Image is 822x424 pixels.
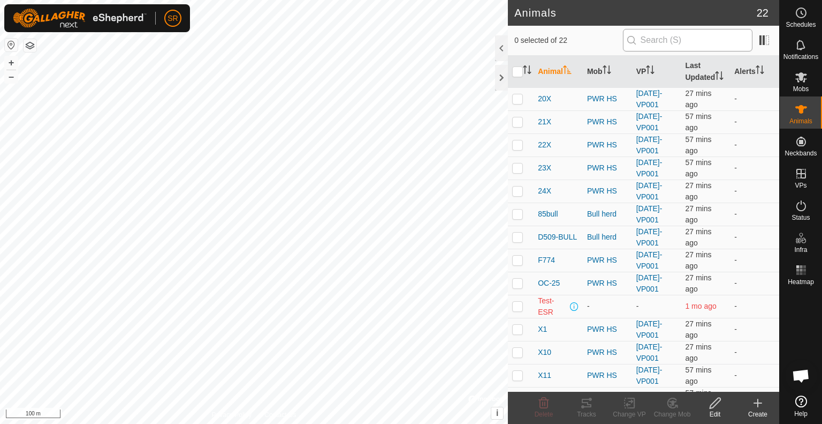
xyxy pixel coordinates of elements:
div: Open chat [785,360,817,392]
span: Mobs [793,86,809,92]
td: - [730,133,779,157]
p-sorticon: Activate to sort [756,67,764,76]
span: Help [794,411,808,417]
div: Change VP [608,410,651,419]
a: [DATE]-VP001 [636,135,663,155]
span: 12 Aug 2025, 6:04 am [685,302,716,310]
span: i [496,408,498,418]
span: Status [791,214,810,221]
a: [DATE]-VP001 [636,112,663,132]
td: - [730,387,779,410]
div: PWR HS [587,162,628,174]
span: 24 Sept 2025, 8:34 pm [685,273,711,293]
span: 24X [538,185,551,197]
button: + [5,56,18,69]
span: 24 Sept 2025, 8:34 pm [685,181,711,201]
span: 21X [538,116,551,128]
div: PWR HS [587,93,628,105]
span: 24 Sept 2025, 8:04 pm [685,366,711,385]
span: F774 [538,255,555,266]
th: Animal [534,56,583,88]
div: Edit [694,410,736,419]
div: PWR HS [587,116,628,128]
div: Change Mob [651,410,694,419]
td: - [730,110,779,133]
span: 24 Sept 2025, 8:35 pm [685,319,711,339]
span: 22 [757,5,768,21]
button: Reset Map [5,39,18,51]
img: Gallagher Logo [13,9,147,28]
div: PWR HS [587,278,628,289]
span: 24 Sept 2025, 8:04 pm [685,158,711,178]
div: PWR HS [587,139,628,151]
td: - [730,364,779,387]
td: - [730,295,779,318]
td: - [730,249,779,272]
span: X1 [538,324,547,335]
td: - [730,318,779,341]
span: D509-BULL [538,232,577,243]
span: 24 Sept 2025, 8:35 pm [685,343,711,362]
span: 24 Sept 2025, 8:35 pm [685,89,711,109]
span: 22X [538,139,551,151]
span: Infra [794,247,807,253]
div: PWR HS [587,347,628,358]
span: X10 [538,347,551,358]
p-sorticon: Activate to sort [563,67,572,76]
p-sorticon: Activate to sort [523,67,531,76]
span: 20X [538,93,551,105]
td: - [730,226,779,249]
td: - [730,180,779,203]
span: 23X [538,162,551,174]
h2: Animals [514,6,757,19]
a: [DATE]-VP001 [636,181,663,201]
span: Schedules [786,21,816,28]
a: [DATE]-VP001 [636,343,663,362]
th: Mob [583,56,632,88]
span: 24 Sept 2025, 8:35 pm [685,250,711,270]
span: 24 Sept 2025, 8:35 pm [685,227,711,247]
span: Test-ESR [538,295,568,318]
a: Contact Us [264,410,296,420]
a: [DATE]-VP001 [636,227,663,247]
div: Bull herd [587,232,628,243]
td: - [730,272,779,295]
div: PWR HS [587,324,628,335]
span: Notifications [783,54,818,60]
a: [DATE]-VP001 [636,250,663,270]
div: Bull herd [587,209,628,220]
a: [DATE]-VP001 [636,319,663,339]
a: Privacy Policy [212,410,252,420]
span: 24 Sept 2025, 8:05 pm [685,135,711,155]
span: 24 Sept 2025, 8:05 pm [685,389,711,408]
div: PWR HS [587,370,628,381]
a: [DATE]-VP001 [636,273,663,293]
span: Heatmap [788,279,814,285]
td: - [730,341,779,364]
p-sorticon: Activate to sort [715,73,724,81]
span: OC-25 [538,278,560,289]
a: [DATE]-VP001 [636,89,663,109]
span: Neckbands [785,150,817,157]
span: Animals [789,118,812,124]
span: Delete [535,411,553,418]
app-display-virtual-paddock-transition: - [636,302,639,310]
input: Search (S) [623,29,752,51]
a: [DATE]-VP001 [636,366,663,385]
p-sorticon: Activate to sort [646,67,654,76]
div: Tracks [565,410,608,419]
td: - [730,203,779,226]
th: Last Updated [681,56,730,88]
div: PWR HS [587,185,628,197]
td: - [730,157,779,180]
button: – [5,70,18,83]
th: VP [632,56,681,88]
button: i [491,407,503,419]
a: [DATE]-VP001 [636,158,663,178]
a: [DATE]-VP001 [636,204,663,224]
button: Map Layers [24,39,36,52]
span: X11 [538,370,551,381]
span: VPs [795,182,806,189]
div: Create [736,410,779,419]
td: - [730,87,779,110]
